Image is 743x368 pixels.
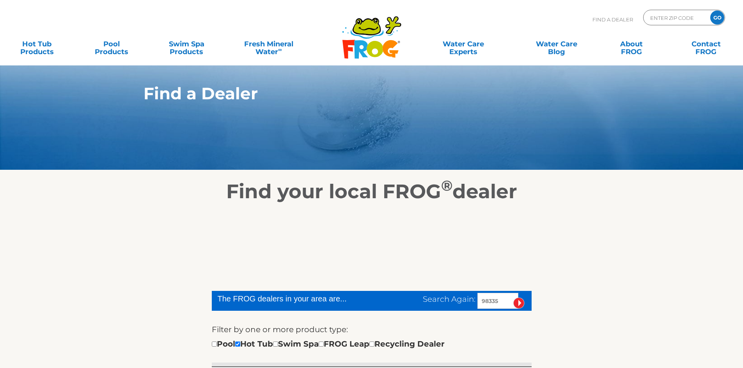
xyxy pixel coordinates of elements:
a: Water CareBlog [527,36,585,52]
p: Find A Dealer [592,10,633,29]
input: Submit [513,298,525,309]
a: Water CareExperts [416,36,511,52]
label: Filter by one or more product type: [212,323,348,336]
h1: Find a Dealer [144,84,564,103]
div: Pool Hot Tub Swim Spa FROG Leap Recycling Dealer [212,338,445,350]
a: ContactFROG [677,36,735,52]
sup: ® [441,177,452,194]
sup: ∞ [278,46,282,53]
a: Fresh MineralWater∞ [232,36,305,52]
a: PoolProducts [83,36,141,52]
h2: Find your local FROG dealer [132,180,612,203]
span: Search Again: [423,294,475,304]
input: Zip Code Form [649,12,702,23]
div: The FROG dealers in your area are... [218,293,375,305]
a: Swim SpaProducts [158,36,216,52]
a: AboutFROG [602,36,660,52]
a: Hot TubProducts [8,36,66,52]
input: GO [710,11,724,25]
